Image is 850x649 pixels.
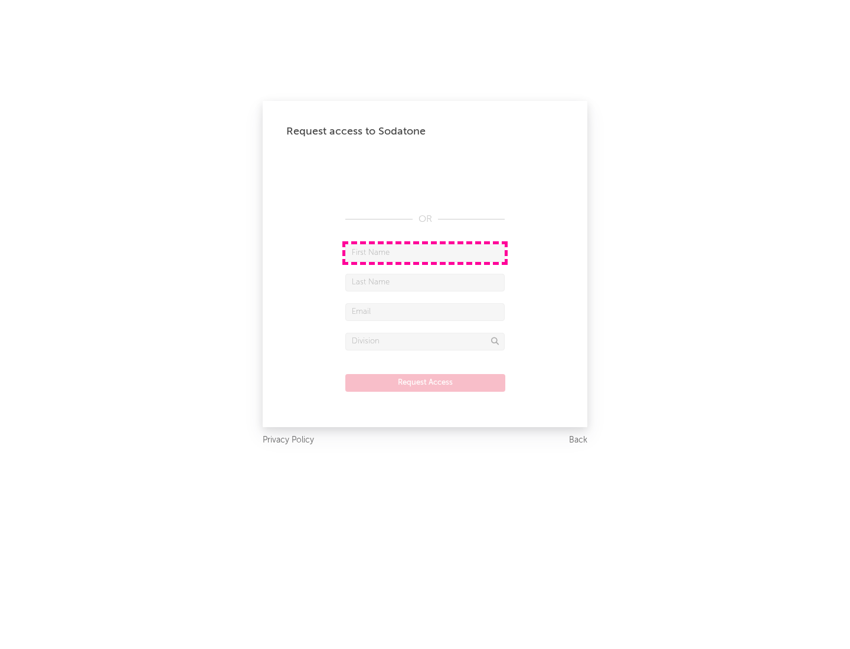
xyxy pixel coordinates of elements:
[286,124,564,139] div: Request access to Sodatone
[345,333,505,350] input: Division
[345,212,505,227] div: OR
[345,374,505,392] button: Request Access
[345,274,505,291] input: Last Name
[263,433,314,448] a: Privacy Policy
[345,244,505,262] input: First Name
[345,303,505,321] input: Email
[569,433,587,448] a: Back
